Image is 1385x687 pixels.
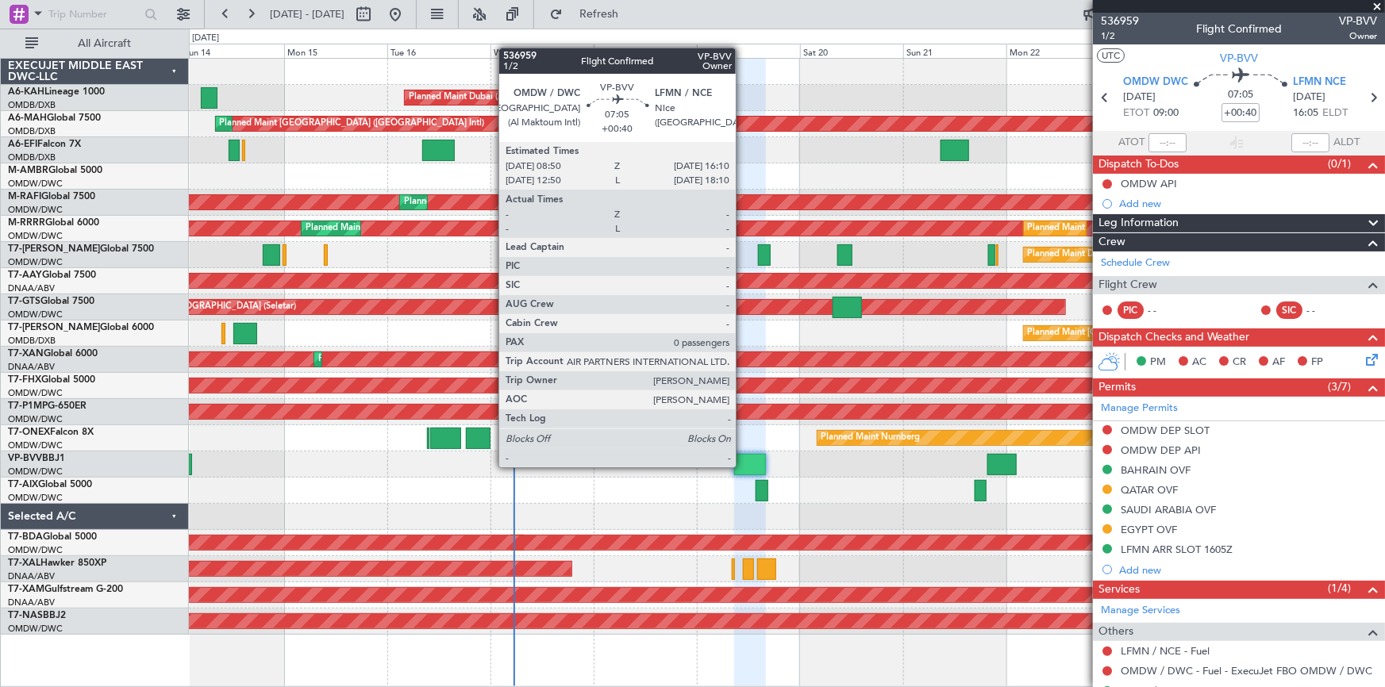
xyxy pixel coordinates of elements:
div: Planned Maint Dubai (Al Maktoum Intl) [404,190,560,214]
a: OMDW/DWC [8,230,63,242]
span: ATOT [1118,135,1145,151]
div: EGYPT OVF [1121,523,1177,536]
div: Wed 17 [491,44,594,58]
a: OMDW / DWC - Fuel - ExecuJet FBO OMDW / DWC [1121,664,1372,677]
a: OMDB/DXB [8,152,56,163]
a: T7-NASBBJ2 [8,611,66,620]
a: Schedule Crew [1101,255,1170,271]
span: [DATE] [1293,90,1325,106]
span: 07:05 [1228,87,1253,103]
div: - - [1306,303,1342,317]
a: VP-BVVBBJ1 [8,454,65,463]
span: T7-FHX [8,375,41,385]
a: OMDW/DWC [8,439,63,451]
span: T7-AAY [8,271,42,280]
span: Refresh [566,9,633,20]
div: [DATE] [192,32,219,45]
div: Planned Maint Nurnberg [821,426,921,450]
a: DNAA/ABV [8,597,55,608]
button: Refresh [542,2,637,27]
a: OMDW/DWC [8,309,63,320]
div: Planned Maint Dubai (Al Maktoum Intl) [1028,217,1184,240]
a: OMDW/DWC [8,413,63,425]
span: Crew [1098,233,1125,251]
span: T7-GTS [8,297,40,306]
span: Dispatch To-Dos [1098,155,1179,174]
div: QATAR OVF [1121,483,1178,497]
a: Manage Permits [1101,401,1178,416]
span: Flight Crew [1098,276,1157,294]
a: Manage Services [1101,603,1180,619]
a: T7-AIXGlobal 5000 [8,480,92,489]
a: T7-FHXGlobal 5000 [8,375,95,385]
span: T7-[PERSON_NAME] [8,244,100,254]
button: All Aircraft [17,31,172,56]
span: 536959 [1101,13,1139,29]
span: LFMN NCE [1293,75,1346,90]
input: --:-- [1148,133,1187,152]
span: (0/1) [1328,155,1351,172]
a: DNAA/ABV [8,282,55,294]
div: Planned Maint Dubai (Al Maktoum Intl) [306,217,462,240]
a: A6-KAHLineage 1000 [8,87,105,97]
a: OMDW/DWC [8,492,63,504]
input: Trip Number [48,2,140,26]
div: Add new [1119,197,1377,210]
span: All Aircraft [41,38,167,49]
span: Services [1098,581,1140,599]
a: OMDW/DWC [8,544,63,556]
span: VP-BVV [8,454,42,463]
span: T7-XAL [8,558,40,568]
span: AC [1192,355,1206,370]
a: A6-MAHGlobal 7500 [8,113,101,123]
div: Planned Maint [GEOGRAPHIC_DATA] ([GEOGRAPHIC_DATA] Intl) [220,112,485,136]
span: M-RAFI [8,192,41,201]
div: Flight Confirmed [1196,21,1282,38]
a: T7-[PERSON_NAME]Global 7500 [8,244,154,254]
div: Mon 22 [1006,44,1110,58]
span: (1/4) [1328,580,1351,597]
span: A6-KAH [8,87,44,97]
div: Fri 19 [697,44,800,58]
span: [DATE] - [DATE] [270,7,344,21]
span: A6-EFI [8,140,37,149]
a: T7-XALHawker 850XP [8,558,106,568]
div: PIC [1118,301,1144,319]
span: PM [1150,355,1166,370]
div: BAHRAIN OVF [1121,463,1191,477]
a: LFMN / NCE - Fuel [1121,644,1210,658]
a: T7-P1MPG-650ER [8,401,87,411]
a: OMDB/DXB [8,125,56,137]
div: SIC [1276,301,1302,319]
span: FP [1311,355,1323,370]
span: T7-NAS [8,611,43,620]
div: Mon 15 [284,44,387,58]
button: UTC [1097,48,1125,63]
span: [DATE] [1123,90,1156,106]
div: Planned Maint [GEOGRAPHIC_DATA] ([GEOGRAPHIC_DATA] Intl) [1028,321,1293,345]
span: OMDW DWC [1123,75,1188,90]
a: OMDB/DXB [8,99,56,111]
a: OMDB/DXB [8,335,56,347]
div: Sun 14 [181,44,284,58]
div: Sun 21 [903,44,1006,58]
div: Tue 16 [387,44,491,58]
span: VP-BVV [1339,13,1377,29]
span: T7-[PERSON_NAME] [8,323,100,332]
div: OMDW DEP API [1121,443,1201,457]
span: T7-XAM [8,585,44,594]
span: T7-ONEX [8,428,50,437]
a: OMDW/DWC [8,178,63,190]
a: T7-BDAGlobal 5000 [8,532,97,542]
span: 09:00 [1153,106,1179,121]
a: T7-AAYGlobal 7500 [8,271,96,280]
span: 1/2 [1101,29,1139,43]
span: VP-BVV [1220,50,1258,67]
div: Sat 20 [800,44,903,58]
a: OMDW/DWC [8,387,63,399]
span: Others [1098,623,1133,641]
div: OMDW DEP SLOT [1121,424,1210,437]
a: A6-EFIFalcon 7X [8,140,81,149]
a: DNAA/ABV [8,570,55,582]
a: OMDW/DWC [8,256,63,268]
